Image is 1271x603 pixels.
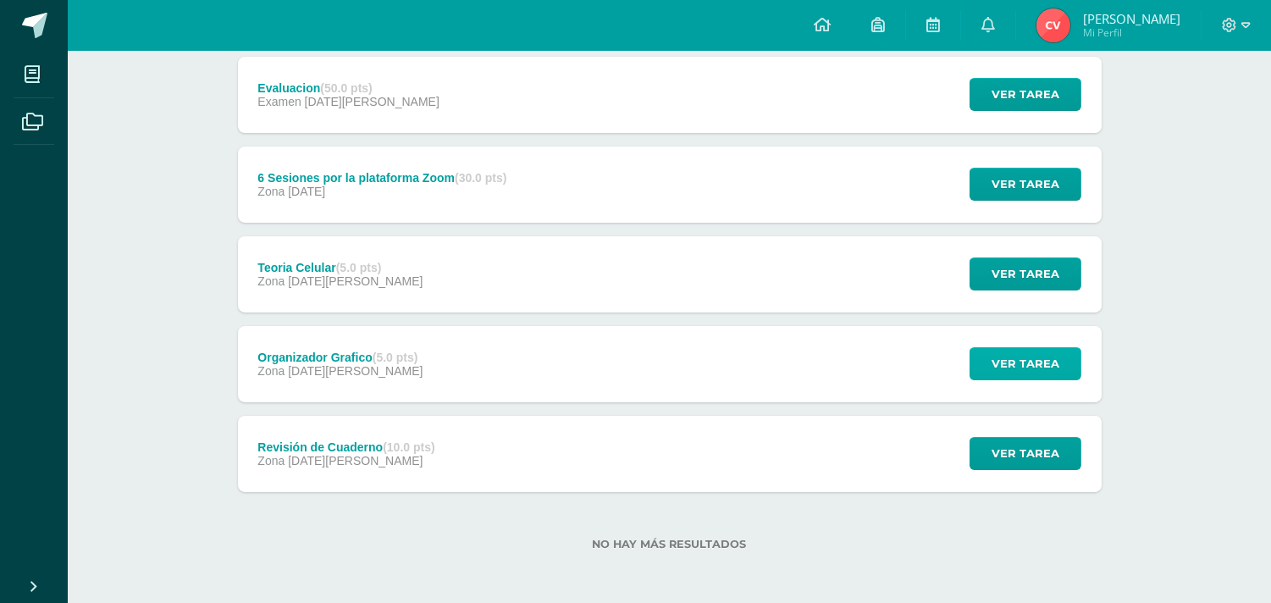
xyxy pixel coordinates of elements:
[992,169,1059,200] span: Ver tarea
[383,440,434,454] strong: (10.0 pts)
[257,351,423,364] div: Organizador Grafico
[257,274,285,288] span: Zona
[257,95,301,108] span: Examen
[992,348,1059,379] span: Ver tarea
[970,257,1081,290] button: Ver tarea
[288,364,423,378] span: [DATE][PERSON_NAME]
[238,538,1102,550] label: No hay más resultados
[257,171,506,185] div: 6 Sesiones por la plataforma Zoom
[288,185,325,198] span: [DATE]
[992,438,1059,469] span: Ver tarea
[320,81,372,95] strong: (50.0 pts)
[336,261,382,274] strong: (5.0 pts)
[455,171,506,185] strong: (30.0 pts)
[257,364,285,378] span: Zona
[992,258,1059,290] span: Ver tarea
[1083,10,1180,27] span: [PERSON_NAME]
[1083,25,1180,40] span: Mi Perfil
[970,437,1081,470] button: Ver tarea
[257,440,434,454] div: Revisión de Cuaderno
[288,454,423,467] span: [DATE][PERSON_NAME]
[970,347,1081,380] button: Ver tarea
[970,78,1081,111] button: Ver tarea
[992,79,1059,110] span: Ver tarea
[970,168,1081,201] button: Ver tarea
[257,185,285,198] span: Zona
[257,454,285,467] span: Zona
[257,81,439,95] div: Evaluacion
[1036,8,1070,42] img: f7d98b0250eaca680538efeb57171008.png
[257,261,423,274] div: Teoria Celular
[305,95,439,108] span: [DATE][PERSON_NAME]
[373,351,418,364] strong: (5.0 pts)
[288,274,423,288] span: [DATE][PERSON_NAME]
